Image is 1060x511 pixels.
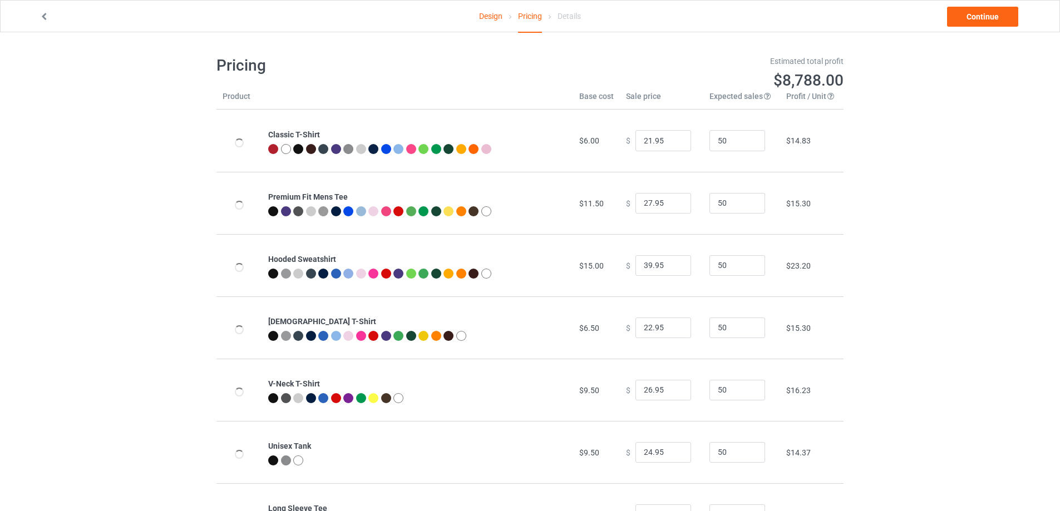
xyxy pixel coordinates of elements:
span: $ [626,448,630,457]
span: $15.00 [579,261,604,270]
span: $14.83 [786,136,811,145]
span: $9.50 [579,448,599,457]
span: $14.37 [786,448,811,457]
span: $ [626,136,630,145]
span: $ [626,323,630,332]
b: [DEMOGRAPHIC_DATA] T-Shirt [268,317,376,326]
span: $15.30 [786,324,811,333]
th: Profit / Unit [780,91,844,110]
img: heather_texture.png [343,144,353,154]
div: Details [558,1,581,32]
span: $8,788.00 [773,71,844,90]
th: Base cost [573,91,620,110]
b: Premium Fit Mens Tee [268,192,348,201]
div: Estimated total profit [538,56,844,67]
span: $15.30 [786,199,811,208]
h1: Pricing [216,56,522,76]
a: Continue [947,7,1018,27]
span: $ [626,199,630,207]
img: heather_texture.png [281,455,291,465]
span: $16.23 [786,386,811,395]
th: Product [216,91,262,110]
span: $6.00 [579,136,599,145]
span: $ [626,385,630,394]
span: $ [626,261,630,270]
img: heather_texture.png [318,206,328,216]
b: Unisex Tank [268,441,311,450]
a: Design [479,1,502,32]
th: Sale price [620,91,703,110]
div: Pricing [518,1,542,33]
b: Hooded Sweatshirt [268,255,336,264]
span: $9.50 [579,386,599,395]
b: Classic T-Shirt [268,130,320,139]
span: $11.50 [579,199,604,208]
b: V-Neck T-Shirt [268,379,320,388]
span: $23.20 [786,261,811,270]
th: Expected sales [703,91,780,110]
span: $6.50 [579,324,599,333]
